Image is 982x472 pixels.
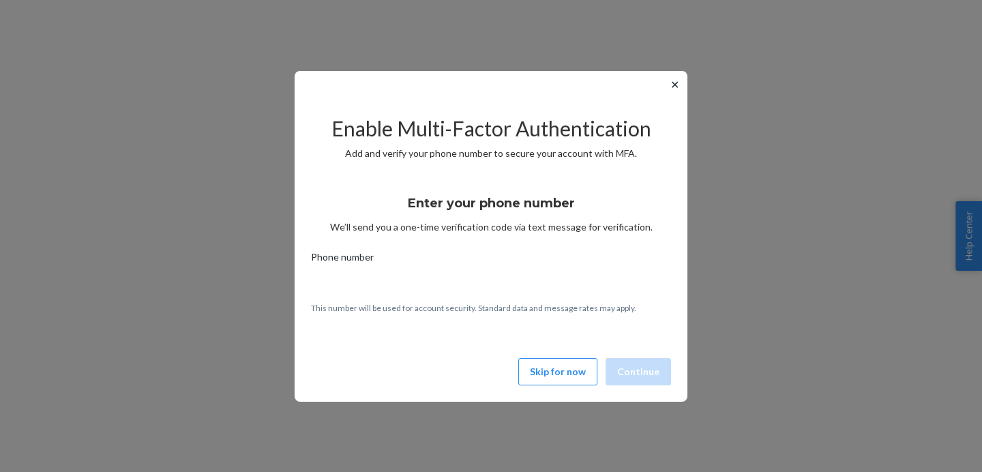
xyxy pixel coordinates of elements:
button: Skip for now [518,358,597,385]
div: We’ll send you a one-time verification code via text message for verification. [311,183,671,234]
span: Phone number [311,250,374,269]
button: Continue [606,358,671,385]
button: ✕ [668,76,682,93]
h3: Enter your phone number [408,194,575,212]
h2: Enable Multi-Factor Authentication [311,117,671,140]
p: Add and verify your phone number to secure your account with MFA. [311,147,671,160]
p: This number will be used for account security. Standard data and message rates may apply. [311,302,671,314]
